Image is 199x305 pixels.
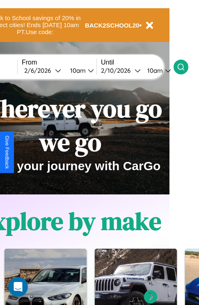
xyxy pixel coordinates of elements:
div: Give Feedback [4,136,10,169]
button: 2/6/2026 [22,66,64,75]
label: From [22,59,96,66]
button: 10am [64,66,96,75]
div: 10am [66,67,88,74]
div: 10am [143,67,165,74]
label: Until [101,59,174,66]
div: 2 / 6 / 2026 [24,67,55,74]
div: 2 / 10 / 2026 [101,67,135,74]
button: 10am [141,66,174,75]
b: BACK2SCHOOL20 [85,22,140,29]
iframe: Intercom live chat [8,277,28,297]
